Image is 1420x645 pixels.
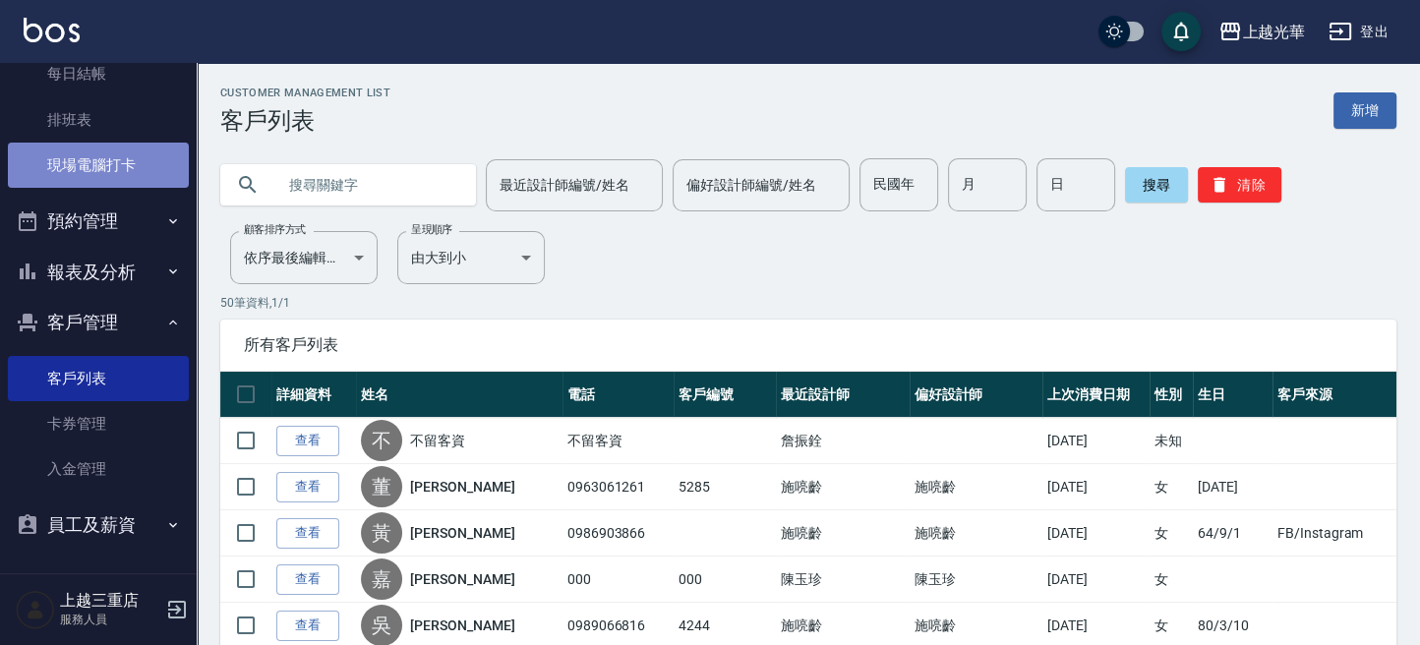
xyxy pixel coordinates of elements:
[1042,372,1150,418] th: 上次消費日期
[276,564,339,595] a: 查看
[776,372,909,418] th: 最近設計師
[60,591,160,611] h5: 上越三重店
[60,611,160,628] p: 服務人員
[674,557,776,603] td: 000
[8,143,189,188] a: 現場電腦打卡
[220,107,390,135] h3: 客戶列表
[776,464,909,510] td: 施喨齡
[356,372,562,418] th: 姓名
[361,466,402,507] div: 董
[1272,372,1396,418] th: 客戶來源
[410,523,514,543] a: [PERSON_NAME]
[1150,372,1193,418] th: 性別
[776,510,909,557] td: 施喨齡
[1150,510,1193,557] td: 女
[410,477,514,497] a: [PERSON_NAME]
[411,222,452,237] label: 呈現順序
[1242,20,1305,44] div: 上越光華
[1193,464,1272,510] td: [DATE]
[8,297,189,348] button: 客戶管理
[1125,167,1188,203] button: 搜尋
[562,418,674,464] td: 不留客資
[1272,510,1396,557] td: FB/Instagram
[276,426,339,456] a: 查看
[1150,418,1193,464] td: 未知
[410,431,465,450] a: 不留客資
[8,499,189,551] button: 員工及薪資
[1150,464,1193,510] td: 女
[220,294,1396,312] p: 50 筆資料, 1 / 1
[8,247,189,298] button: 報表及分析
[1211,12,1313,52] button: 上越光華
[674,372,776,418] th: 客戶編號
[410,616,514,635] a: [PERSON_NAME]
[275,158,460,211] input: 搜尋關鍵字
[410,569,514,589] a: [PERSON_NAME]
[397,231,545,284] div: 由大到小
[1042,418,1150,464] td: [DATE]
[8,401,189,446] a: 卡券管理
[776,557,909,603] td: 陳玉珍
[244,222,306,237] label: 顧客排序方式
[674,464,776,510] td: 5285
[276,472,339,502] a: 查看
[1150,557,1193,603] td: 女
[562,372,674,418] th: 電話
[8,446,189,492] a: 入金管理
[562,557,674,603] td: 000
[776,418,909,464] td: 詹振銓
[1333,92,1396,129] a: 新增
[8,196,189,247] button: 預約管理
[24,18,80,42] img: Logo
[910,557,1042,603] td: 陳玉珍
[910,372,1042,418] th: 偏好設計師
[8,51,189,96] a: 每日結帳
[230,231,378,284] div: 依序最後編輯時間
[1193,510,1272,557] td: 64/9/1
[276,611,339,641] a: 查看
[271,372,356,418] th: 詳細資料
[1321,14,1396,50] button: 登出
[220,87,390,99] h2: Customer Management List
[8,97,189,143] a: 排班表
[910,464,1042,510] td: 施喨齡
[562,464,674,510] td: 0963061261
[244,335,1373,355] span: 所有客戶列表
[361,420,402,461] div: 不
[562,510,674,557] td: 0986903866
[361,512,402,554] div: 黃
[16,590,55,629] img: Person
[1193,372,1272,418] th: 生日
[1161,12,1201,51] button: save
[910,510,1042,557] td: 施喨齡
[361,558,402,600] div: 嘉
[1198,167,1281,203] button: 清除
[1042,464,1150,510] td: [DATE]
[276,518,339,549] a: 查看
[1042,557,1150,603] td: [DATE]
[1042,510,1150,557] td: [DATE]
[8,356,189,401] a: 客戶列表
